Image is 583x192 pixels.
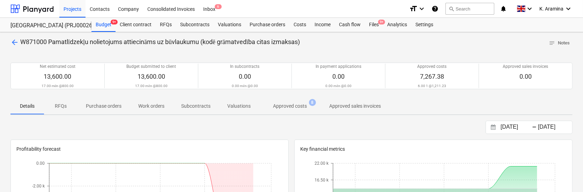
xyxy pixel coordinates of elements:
[383,18,411,32] a: Analytics
[176,18,214,32] a: Subcontracts
[52,102,69,110] p: RFQs
[245,18,289,32] a: Purchase orders
[232,84,258,88] p: 0.00 mēn @ 0.00
[16,145,283,153] p: Profitability forecast
[449,6,454,12] span: search
[487,123,499,131] button: Interact with the calendar and add the check-in date for your trip.
[91,18,116,32] div: Budget
[519,73,532,80] span: 0.00
[138,73,165,80] span: 13,600.00
[91,18,116,32] a: Budget9+
[539,6,563,12] span: K. Aramina
[537,122,572,132] input: End Date
[116,18,156,32] a: Client contract
[420,73,444,80] span: 7,267.38
[549,40,555,46] span: notes
[325,84,351,88] p: 0.00 mēn @ 0.00
[546,38,573,49] button: Notes
[499,122,535,132] input: Start Date
[10,38,19,47] span: arrow_back
[19,102,36,110] p: Details
[365,18,383,32] div: Files
[127,64,176,70] p: Budget submitted to client
[86,102,121,110] p: Purchase orders
[418,64,447,70] p: Approved costs
[532,125,537,129] div: -
[138,102,164,110] p: Work orders
[309,99,316,106] span: 8
[378,20,385,24] span: 9+
[335,18,365,32] a: Cash flow
[500,5,507,13] i: notifications
[239,73,251,80] span: 0.00
[42,84,74,88] p: 17.00 mēn @ 800.00
[411,18,437,32] a: Settings
[44,73,72,80] span: 13,600.00
[310,18,335,32] a: Income
[214,18,245,32] a: Valuations
[409,5,418,13] i: format_size
[300,145,567,153] p: Key financial metrics
[315,161,329,166] tspan: 22.00 k
[156,18,176,32] a: RFQs
[40,64,75,70] p: Net estimated cost
[548,158,583,192] iframe: Chat Widget
[549,39,570,47] span: Notes
[332,73,345,80] span: 0.00
[564,5,573,13] i: keyboard_arrow_down
[418,84,446,88] p: 6.00 1 @ 1,211.23
[316,64,361,70] p: In payment applications
[111,20,118,24] span: 9+
[525,5,534,13] i: keyboard_arrow_down
[365,18,383,32] a: Files9+
[227,102,251,110] p: Valuations
[289,18,310,32] a: Costs
[503,64,548,70] p: Approved sales invoices
[135,84,167,88] p: 17.00 mēn @ 800.00
[20,38,300,45] span: W871000 Pamatlīdzekļu nolietojums attiecināms uz būvlaukumu (kodē grāmatvedība citas izmaksas)
[215,4,222,9] span: 6
[315,178,329,183] tspan: 16.50 k
[10,22,83,29] div: [GEOGRAPHIC_DATA] (PRJ0002627, K-1 un K-2(2.kārta) 2601960
[32,184,45,189] tspan: -2.00 k
[445,3,494,15] button: Search
[181,102,211,110] p: Subcontracts
[230,64,260,70] p: In subcontracts
[36,161,45,166] tspan: 0.00
[418,5,426,13] i: keyboard_arrow_down
[273,102,307,110] p: Approved costs
[329,102,381,110] p: Approved sales invoices
[431,5,438,13] i: Knowledge base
